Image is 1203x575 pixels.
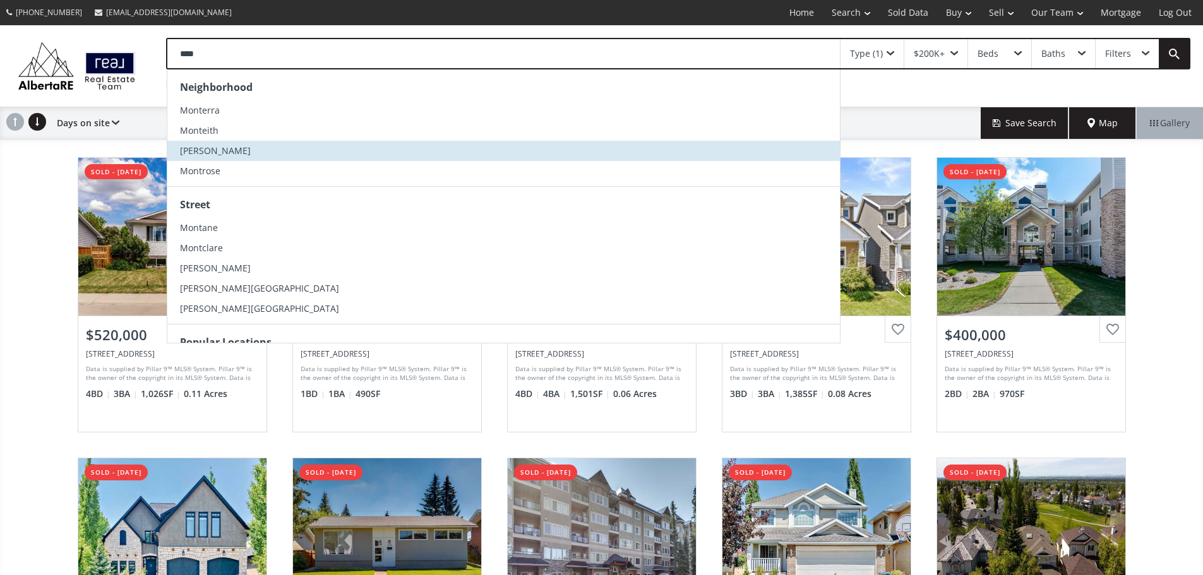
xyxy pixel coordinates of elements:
span: 3 BA [758,388,782,400]
button: Save Search [981,107,1069,139]
img: Logo [13,39,141,93]
div: $200K+ [914,49,945,58]
span: Map [1087,117,1118,129]
span: 3 BD [730,388,755,400]
div: 122 Mahogany Centre SE #508, Calgary, AB T2M 1J3 [301,348,474,359]
span: Montrose [180,165,220,177]
div: Type (1) [850,49,883,58]
span: [EMAIL_ADDRESS][DOMAIN_NAME] [106,7,232,18]
div: Map [1069,107,1136,139]
div: 4307 Dovercrest Drive SE, Calgary, AB T2B 1X6 [86,348,259,359]
div: 7451 Springbank Boulevard SW #2301, Calgary, AB T3H 4K5 [945,348,1118,359]
div: Data is supplied by Pillar 9™ MLS® System. Pillar 9™ is the owner of the copyright in its MLS® Sy... [945,364,1115,383]
span: [PERSON_NAME] [180,262,251,274]
span: 4 BA [543,388,567,400]
a: [EMAIL_ADDRESS][DOMAIN_NAME] [88,1,238,24]
div: Filters [1105,49,1131,58]
span: [PERSON_NAME][GEOGRAPHIC_DATA] [180,302,339,314]
span: Gallery [1150,117,1190,129]
span: 2 BD [945,388,969,400]
span: 970 SF [1000,388,1024,400]
div: Data is supplied by Pillar 9™ MLS® System. Pillar 9™ is the owner of the copyright in its MLS® Sy... [86,364,256,383]
span: [PHONE_NUMBER] [16,7,82,18]
span: 1 BD [301,388,325,400]
span: Montane [180,222,218,234]
span: 4 BD [86,388,111,400]
span: 1,026 SF [141,388,181,400]
div: Gallery [1136,107,1203,139]
a: sold - [DATE]$520,000[STREET_ADDRESS]Data is supplied by Pillar 9™ MLS® System. Pillar 9™ is the ... [65,145,280,445]
div: 20 Royal Birch Park NW, Calgary, AB T3G 0B8 [730,348,903,359]
span: 4 BD [515,388,540,400]
div: 10329 Cityscape Drive NE, Calgary, AB T3N 1E2 [515,348,688,359]
div: Data is supplied by Pillar 9™ MLS® System. Pillar 9™ is the owner of the copyright in its MLS® Sy... [301,364,470,383]
strong: Popular Locations [180,335,272,349]
strong: Street [180,198,210,211]
div: $400,000 [945,325,1118,345]
div: Beds [978,49,998,58]
a: sold - [DATE]$400,000[STREET_ADDRESS]Data is supplied by Pillar 9™ MLS® System. Pillar 9™ is the ... [924,145,1139,445]
span: 1,501 SF [570,388,610,400]
span: Monteith [180,124,218,136]
div: Data is supplied by Pillar 9™ MLS® System. Pillar 9™ is the owner of the copyright in its MLS® Sy... [515,364,685,383]
span: 1,385 SF [785,388,825,400]
span: [PERSON_NAME][GEOGRAPHIC_DATA] [180,282,339,294]
div: Baths [1041,49,1065,58]
span: 0.08 Acres [828,388,871,400]
span: 1 BA [328,388,352,400]
span: 3 BA [114,388,138,400]
span: 0.06 Acres [613,388,657,400]
span: 2 BA [973,388,997,400]
div: City: [GEOGRAPHIC_DATA] [166,76,287,94]
span: 490 SF [356,388,380,400]
div: Days on site [51,107,119,139]
div: Data is supplied by Pillar 9™ MLS® System. Pillar 9™ is the owner of the copyright in its MLS® Sy... [730,364,900,383]
span: Monterra [180,104,220,116]
span: [PERSON_NAME] [180,145,251,157]
strong: Neighborhood [180,80,253,94]
div: $520,000 [86,325,259,345]
span: 0.11 Acres [184,388,227,400]
span: Montclare [180,242,223,254]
